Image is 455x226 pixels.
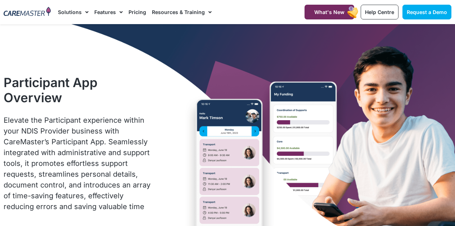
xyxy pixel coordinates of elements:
a: Help Centre [361,5,398,19]
img: CareMaster Logo [4,7,51,17]
span: What's New [314,9,344,15]
a: What's New [305,5,354,19]
span: Help Centre [365,9,394,15]
span: Elevate the Participant experience within your NDIS Provider business with CareMaster’s Participa... [4,116,150,211]
span: Request a Demo [407,9,447,15]
h1: Participant App Overview [4,75,156,105]
a: Request a Demo [402,5,451,19]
